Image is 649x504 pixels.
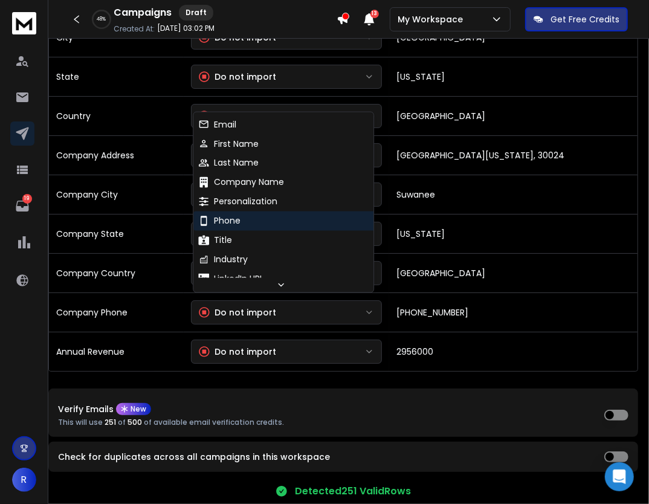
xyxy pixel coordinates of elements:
[198,118,236,131] div: Email
[389,96,638,135] td: [GEOGRAPHIC_DATA]
[58,418,284,427] p: This will use of of available email verification credits.
[105,417,116,427] span: 251
[198,254,248,266] div: Industry
[198,234,232,247] div: Title
[370,10,379,18] span: 13
[199,306,276,318] div: Do not import
[198,157,259,169] div: Last Name
[49,332,184,371] td: Annual Revenue
[157,24,215,33] p: [DATE] 03:02 PM
[49,253,184,292] td: Company Country
[49,135,184,175] td: Company Address
[49,175,184,214] td: Company City
[49,96,184,135] td: Country
[199,110,276,122] div: Do not import
[198,138,259,150] div: First Name
[389,253,638,292] td: [GEOGRAPHIC_DATA]
[12,12,36,34] img: logo
[179,5,213,21] div: Draft
[398,13,468,25] p: My Workspace
[58,405,114,413] p: Verify Emails
[58,453,330,461] label: Check for duplicates across all campaigns in this workspace
[198,273,263,285] div: LinkedIn URL
[389,332,638,371] td: 2956000
[551,13,619,25] p: Get Free Credits
[389,214,638,253] td: [US_STATE]
[116,403,151,415] div: New
[199,71,276,83] div: Do not import
[389,135,638,175] td: [GEOGRAPHIC_DATA][US_STATE], 30024
[114,5,172,20] h1: Campaigns
[49,57,184,96] td: State
[97,16,106,23] p: 48 %
[49,214,184,253] td: Company State
[198,215,241,227] div: Phone
[389,57,638,96] td: [US_STATE]
[199,346,276,358] div: Do not import
[605,462,634,491] div: Open Intercom Messenger
[295,484,411,499] p: Detected 251 Valid Rows
[389,292,638,332] td: [PHONE_NUMBER]
[198,176,284,189] div: Company Name
[22,194,32,204] p: 19
[49,292,184,332] td: Company Phone
[198,196,277,208] div: Personalization
[114,24,155,34] p: Created At:
[389,175,638,214] td: Suwanee
[128,417,142,427] span: 500
[12,468,36,492] span: R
